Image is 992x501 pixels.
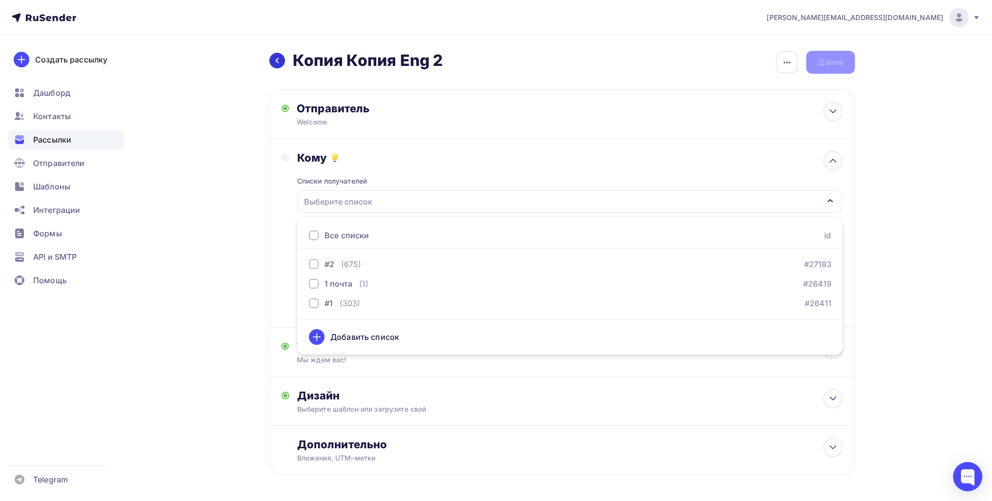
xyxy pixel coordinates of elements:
div: Дизайн [297,389,843,402]
div: Списки получателей [297,176,367,186]
span: Telegram [33,474,68,485]
div: Дополнительно [297,438,843,451]
span: API и SMTP [33,251,77,263]
span: Отправители [33,157,85,169]
a: #27183 [804,258,831,270]
div: Welcome [297,117,487,127]
a: Шаблоны [8,177,124,196]
span: Формы [33,228,62,239]
span: Шаблоны [33,181,70,192]
div: Тема [297,339,489,353]
a: Контакты [8,106,124,126]
div: Кому [297,151,843,165]
div: 1 почта [324,278,352,290]
div: #1 [324,297,333,309]
span: Рассылки [33,134,71,146]
div: Добавить список [330,331,399,343]
div: Все списки [324,230,369,241]
div: (675) [341,258,361,270]
div: Выберите шаблон или загрузите свой [297,404,789,414]
div: Создать рассылку [35,54,107,65]
div: (303) [340,297,360,309]
div: #2 [324,258,334,270]
div: Вложения, UTM–метки [297,453,789,463]
span: Дашборд [33,87,70,99]
div: Мы ждем вас! [297,355,470,365]
a: #26419 [803,278,831,290]
a: Отправители [8,153,124,173]
span: Контакты [33,110,71,122]
a: Формы [8,224,124,243]
div: Отправитель [297,102,508,115]
span: Интеграции [33,204,80,216]
div: (1) [359,278,368,290]
span: [PERSON_NAME][EMAIL_ADDRESS][DOMAIN_NAME] [767,13,943,22]
a: Рассылки [8,130,124,149]
div: id [824,230,831,241]
h2: Копия Копия Eng 2 [293,51,443,70]
button: Выберите список [297,190,843,213]
span: Помощь [33,274,67,286]
div: Выберите список [300,193,376,210]
a: #26411 [804,297,831,309]
ul: Выберите список [297,217,843,355]
a: [PERSON_NAME][EMAIL_ADDRESS][DOMAIN_NAME] [767,8,980,27]
a: Дашборд [8,83,124,103]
